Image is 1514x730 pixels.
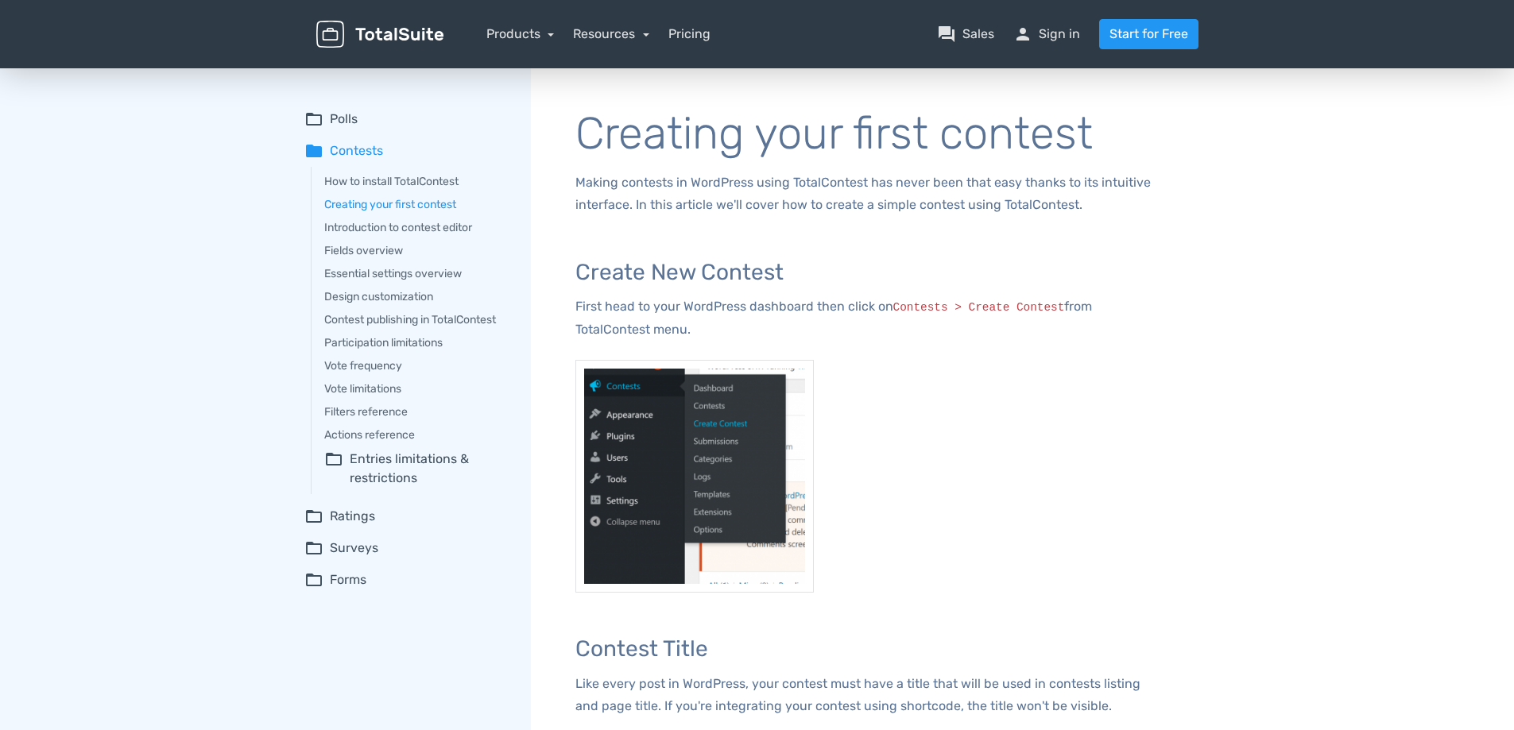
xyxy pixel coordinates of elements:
h1: Creating your first contest [575,110,1166,159]
a: Filters reference [324,404,509,420]
h3: Contest Title [575,637,1166,662]
a: Vote frequency [324,357,509,374]
span: folder_open [304,110,323,129]
summary: folder_openSurveys [304,539,509,558]
a: question_answerSales [937,25,994,44]
summary: folderContests [304,141,509,160]
h3: Create New Contest [575,261,1166,285]
a: How to install TotalContest [324,173,509,190]
summary: folder_openForms [304,570,509,589]
a: Resources [573,26,649,41]
span: folder_open [304,539,323,558]
img: TotalSuite for WordPress [316,21,443,48]
span: person [1013,25,1032,44]
a: Essential settings overview [324,265,509,282]
a: Pricing [668,25,711,44]
img: Create contest from TotalContest menu [575,360,814,593]
a: Products [486,26,555,41]
a: Creating your first contest [324,196,509,213]
summary: folder_openEntries limitations & restrictions [324,450,509,488]
a: Contest publishing in TotalContest [324,311,509,328]
p: First head to your WordPress dashboard then click on from TotalContest menu. [575,295,1166,341]
span: folder_open [304,570,323,589]
span: folder_open [304,507,323,526]
a: Participation limitations [324,334,509,351]
span: folder [304,141,323,160]
a: Design customization [324,288,509,305]
a: personSign in [1013,25,1080,44]
a: Introduction to contest editor [324,219,509,236]
code: Contests > Create Contest [893,301,1065,314]
span: folder_open [324,450,343,488]
a: Fields overview [324,242,509,259]
p: Like every post in WordPress, your contest must have a title that will be used in contests listin... [575,673,1166,717]
a: Actions reference [324,427,509,443]
span: question_answer [937,25,956,44]
p: Making contests in WordPress using TotalContest has never been that easy thanks to its intuitive ... [575,172,1166,216]
summary: folder_openPolls [304,110,509,129]
a: Vote limitations [324,380,509,397]
a: Start for Free [1099,19,1198,49]
summary: folder_openRatings [304,507,509,526]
